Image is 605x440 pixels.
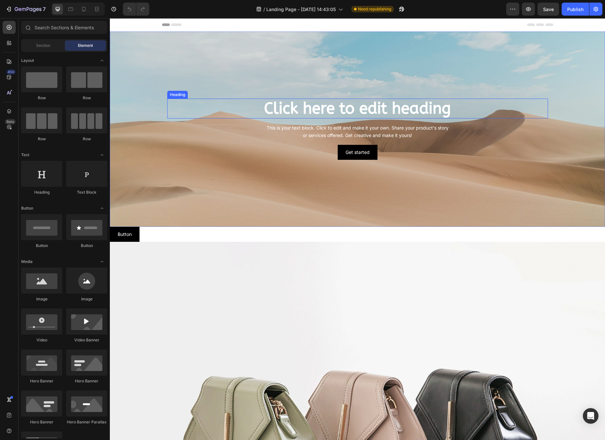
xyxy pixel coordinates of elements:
[583,408,598,424] div: Open Intercom Messenger
[123,7,134,15] span: Home
[68,4,116,19] a: [PERSON_NAME]-2025
[21,95,62,101] div: Row
[21,378,62,384] div: Hero Banner
[236,131,260,138] div: Get started
[3,3,49,16] button: 7
[477,4,494,19] button: USD
[358,6,391,12] span: Need republishing
[543,7,554,12] span: Save
[66,95,107,101] div: Row
[6,69,16,75] div: 450
[68,7,116,15] span: [PERSON_NAME]-2025
[97,150,107,160] span: Toggle open
[21,243,62,249] div: Button
[123,4,134,18] a: Home
[538,3,559,16] button: Save
[78,43,93,48] span: Element
[21,152,29,158] span: Text
[66,243,107,249] div: Button
[66,189,107,195] div: Text Block
[21,205,33,211] span: Button
[161,4,176,18] a: Contact
[161,7,176,15] span: Contact
[21,21,107,34] input: Search Sections & Elements
[228,127,268,142] button: Get started
[21,259,33,265] span: Media
[263,6,265,13] span: /
[21,136,62,142] div: Row
[523,4,537,18] button: Open cart Total items in cart: 0
[266,6,336,13] span: Landing Page - [DATE] 14:43:05
[140,4,155,18] a: Catalog
[43,5,46,13] p: 7
[123,3,149,16] div: Undo/Redo
[21,58,34,63] span: Layout
[66,419,107,425] div: Hero Banner Parallax
[562,3,589,16] button: Publish
[140,7,155,15] span: Catalog
[36,43,50,48] span: Section
[97,55,107,66] span: Toggle open
[509,4,523,18] summary: Open account menu
[21,296,62,302] div: Image
[97,203,107,213] span: Toggle open
[8,213,22,220] p: Button
[495,4,509,18] button: Open search
[66,378,107,384] div: Hero Banner
[97,256,107,267] span: Toggle open
[567,6,583,13] div: Publish
[478,9,487,13] span: USD
[110,18,605,440] iframe: Design area
[21,337,62,343] div: Video
[66,296,107,302] div: Image
[66,337,107,343] div: Video Banner
[66,136,107,142] div: Row
[21,189,62,195] div: Heading
[21,419,62,425] div: Hero Banner
[5,119,16,124] div: Beta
